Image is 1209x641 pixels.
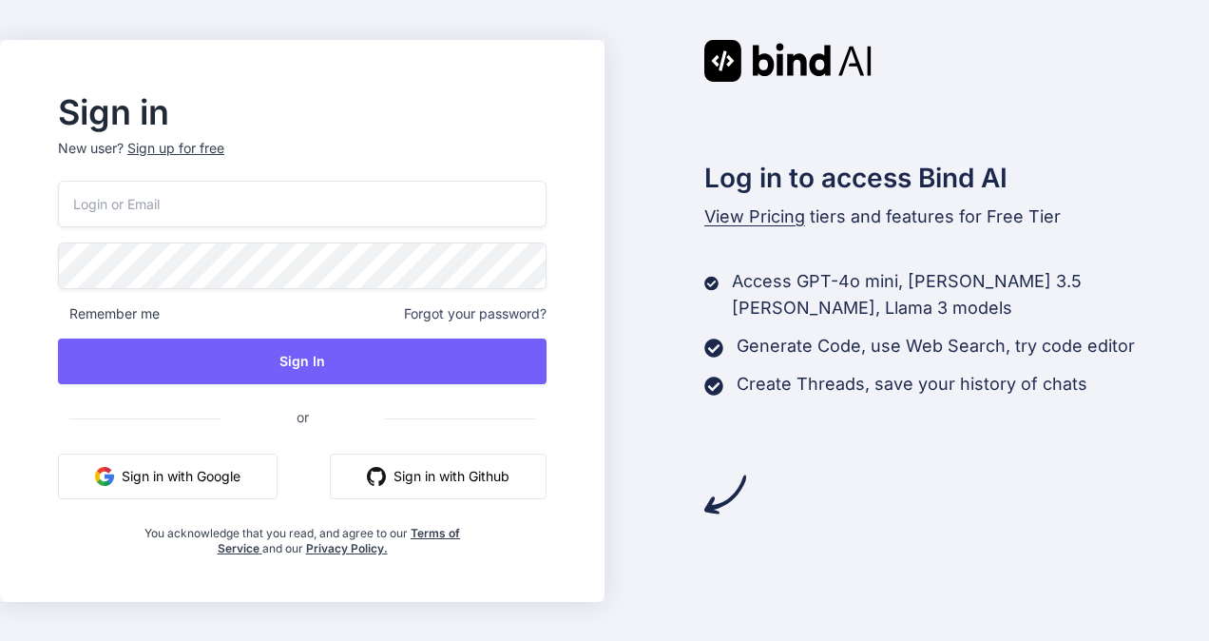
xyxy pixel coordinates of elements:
h2: Sign in [58,97,547,127]
img: arrow [704,474,746,515]
h2: Log in to access Bind AI [704,158,1209,198]
button: Sign in with Google [58,454,278,499]
p: New user? [58,139,547,181]
div: You acknowledge that you read, and agree to our and our [140,515,466,556]
p: Create Threads, save your history of chats [737,371,1087,398]
button: Sign In [58,339,547,384]
div: Sign up for free [127,139,224,158]
span: Forgot your password? [404,304,547,323]
span: Remember me [58,304,160,323]
img: Bind AI logo [704,40,872,82]
input: Login or Email [58,181,547,227]
img: google [95,467,114,486]
p: Generate Code, use Web Search, try code editor [737,333,1135,359]
span: or [221,394,385,440]
button: Sign in with Github [330,454,547,499]
img: github [367,467,386,486]
a: Privacy Policy. [306,541,388,555]
a: Terms of Service [218,526,461,555]
p: Access GPT-4o mini, [PERSON_NAME] 3.5 [PERSON_NAME], Llama 3 models [732,268,1209,321]
p: tiers and features for Free Tier [704,204,1209,230]
span: View Pricing [704,206,805,226]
